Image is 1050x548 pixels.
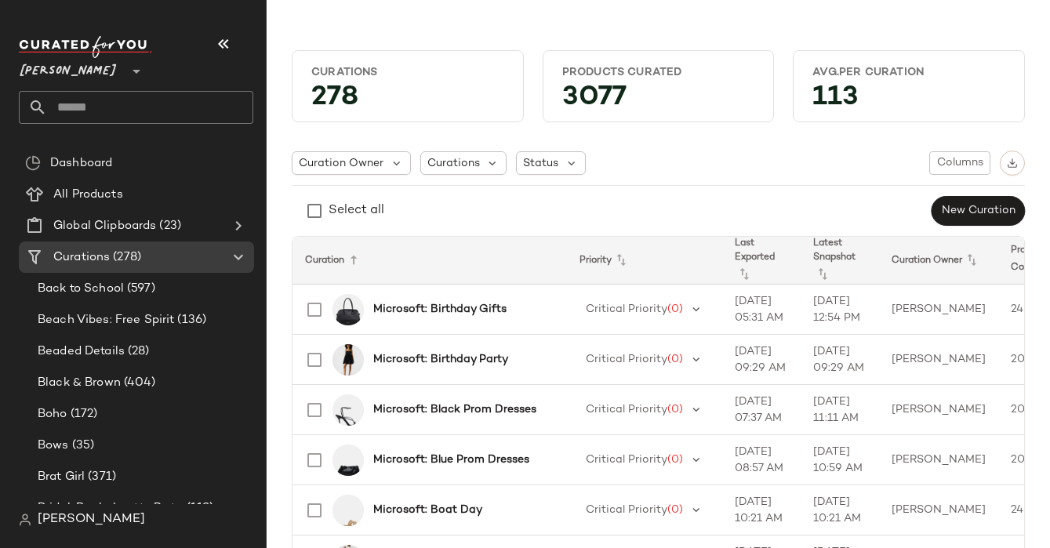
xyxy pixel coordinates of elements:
div: Avg.per Curation [812,65,1005,80]
span: (0) [667,354,683,365]
td: [DATE] 12:54 PM [801,285,879,335]
span: Curations [427,155,480,172]
span: Critical Priority [586,354,667,365]
div: 113 [800,86,1018,115]
span: (28) [125,343,150,361]
td: [DATE] 09:29 AM [801,335,879,385]
td: [PERSON_NAME] [879,485,998,535]
span: Critical Priority [586,454,667,466]
img: STEVEMADDEN_SHOES_HADYN-RAFF_RAFFIA_01.jpg [332,495,364,526]
img: svg%3e [1007,158,1018,169]
span: Status [523,155,558,172]
td: [PERSON_NAME] [879,285,998,335]
b: Microsoft: Black Prom Dresses [373,401,536,418]
span: Global Clipboards [53,217,156,235]
td: [DATE] 10:21 AM [801,485,879,535]
img: svg%3e [19,514,31,526]
div: 3077 [550,86,768,115]
b: Microsoft: Blue Prom Dresses [373,452,529,468]
span: New Curation [941,205,1015,217]
span: (278) [110,249,141,267]
td: [DATE] 08:57 AM [722,435,801,485]
span: Curations [53,249,110,267]
span: Boho [38,405,67,423]
th: Last Exported [722,237,801,285]
b: Microsoft: Birthday Gifts [373,301,507,318]
b: Microsoft: Boat Day [373,502,482,518]
span: Beach Vibes: Free Spirit [38,311,174,329]
img: STEVEMADDEN_HANDBAGS_BEMMY_BLACK.jpg [332,445,364,476]
img: STEVEMADDEN_SHOES_ANNIE_BLACK_01.jpg [332,394,364,426]
span: All Products [53,186,123,204]
img: STEVEMADDEN_BAGS_BHEIDEEL_BLACK-LEATHER_02.jpg [332,294,364,325]
img: STEVEMADDEN_APPAREL_BP208837_BLACK_27930.jpg [332,344,364,376]
td: [DATE] 10:59 AM [801,435,879,485]
span: [PERSON_NAME] [38,510,145,529]
td: [PERSON_NAME] [879,385,998,435]
th: Latest Snapshot [801,237,879,285]
span: (0) [667,404,683,416]
span: (597) [124,280,155,298]
div: Curations [311,65,504,80]
span: Bows [38,437,69,455]
button: Columns [929,151,990,175]
span: (119) [183,499,214,517]
td: [DATE] 11:11 AM [801,385,879,435]
div: Products Curated [562,65,755,80]
span: Critical Priority [586,504,667,516]
span: Black & Brown [38,374,121,392]
span: (404) [121,374,156,392]
span: Curation Owner [299,155,383,172]
span: [PERSON_NAME] [19,53,118,82]
th: Curation [292,237,567,285]
span: (23) [156,217,181,235]
span: (0) [667,504,683,516]
span: Beaded Details [38,343,125,361]
span: Bridal: Bachelorette Party [38,499,183,517]
img: svg%3e [25,155,41,171]
span: (0) [667,303,683,315]
span: Back to School [38,280,124,298]
img: cfy_white_logo.C9jOOHJF.svg [19,36,152,58]
td: [DATE] 07:37 AM [722,385,801,435]
th: Priority [567,237,722,285]
span: (371) [85,468,116,486]
span: (136) [174,311,206,329]
button: New Curation [932,196,1025,226]
span: Dashboard [50,154,112,172]
td: [DATE] 10:21 AM [722,485,801,535]
td: [DATE] 09:29 AM [722,335,801,385]
span: Brat Girl [38,468,85,486]
th: Curation Owner [879,237,998,285]
div: 278 [299,86,517,115]
b: Microsoft: Birthday Party [373,351,508,368]
span: (35) [69,437,95,455]
td: [DATE] 05:31 AM [722,285,801,335]
span: Critical Priority [586,303,667,315]
td: [PERSON_NAME] [879,435,998,485]
span: (0) [667,454,683,466]
td: [PERSON_NAME] [879,335,998,385]
span: (172) [67,405,98,423]
span: Columns [936,157,983,169]
div: Select all [329,201,384,220]
span: Critical Priority [586,404,667,416]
